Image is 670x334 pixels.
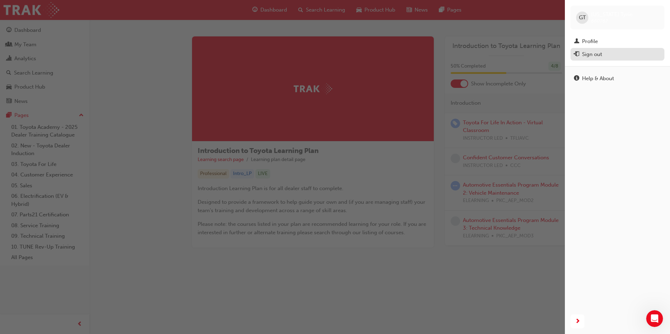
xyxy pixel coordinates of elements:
[582,37,598,46] div: Profile
[582,75,614,83] div: Help & About
[582,50,602,58] div: Sign out
[646,310,663,327] iframe: Intercom live chat
[574,51,579,58] span: exit-icon
[591,11,633,18] span: [US_STATE] Tyrie
[574,76,579,82] span: info-icon
[579,14,586,22] span: GT
[570,72,664,85] a: Help & About
[570,35,664,48] a: Profile
[591,18,608,24] span: 660762
[575,317,580,326] span: next-icon
[574,39,579,45] span: man-icon
[570,48,664,61] button: Sign out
